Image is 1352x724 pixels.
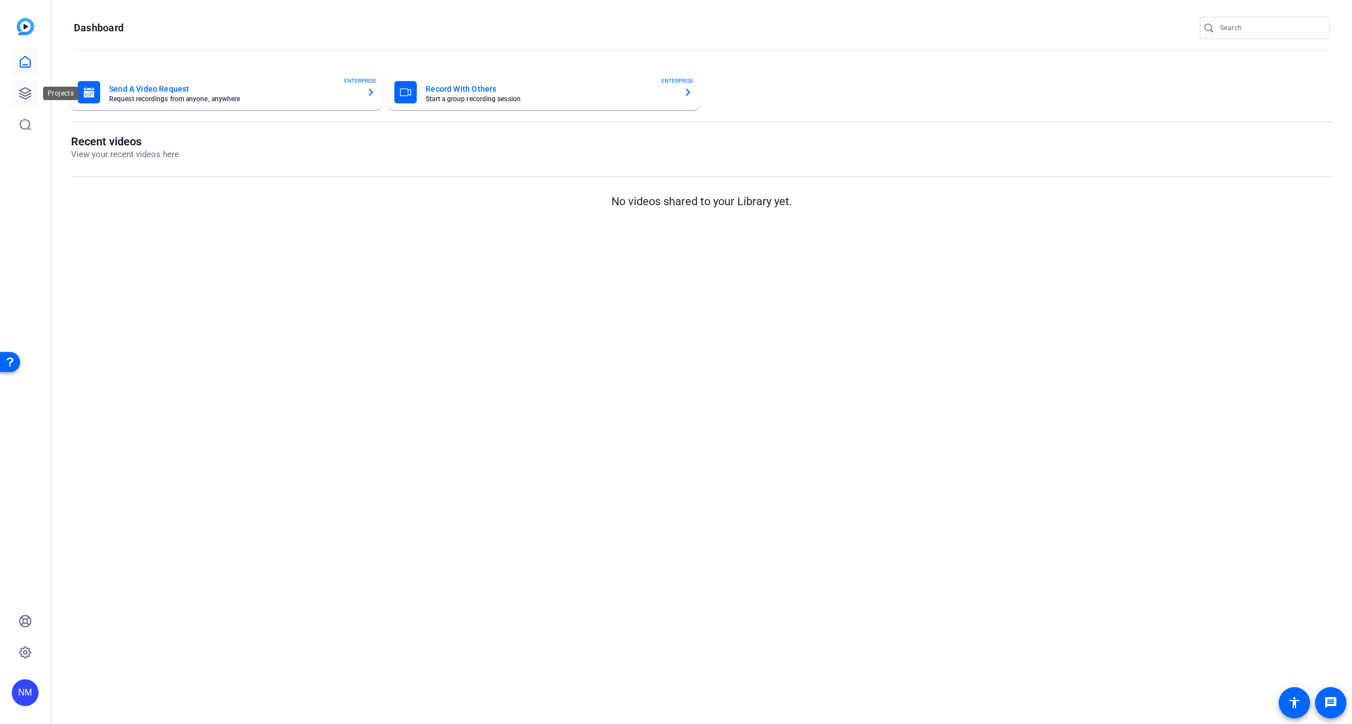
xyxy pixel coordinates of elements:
h1: Recent videos [71,135,179,148]
mat-card-title: Send A Video Request [109,82,357,96]
button: Send A Video RequestRequest recordings from anyone, anywhereENTERPRISE [71,74,382,110]
mat-icon: accessibility [1288,696,1301,709]
span: ENTERPRISE [661,77,694,85]
mat-card-subtitle: Start a group recording session [426,96,674,102]
h1: Dashboard [74,21,124,35]
span: ENTERPRISE [344,77,376,85]
img: blue-gradient.svg [17,18,34,35]
p: No videos shared to your Library yet. [71,193,1332,210]
mat-icon: message [1324,696,1337,709]
mat-card-subtitle: Request recordings from anyone, anywhere [109,96,357,102]
div: NM [12,679,39,706]
input: Search [1220,21,1321,35]
mat-card-title: Record With Others [426,82,674,96]
p: View your recent videos here [71,148,179,161]
div: Projects [43,87,78,100]
button: Record With OthersStart a group recording sessionENTERPRISE [388,74,699,110]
